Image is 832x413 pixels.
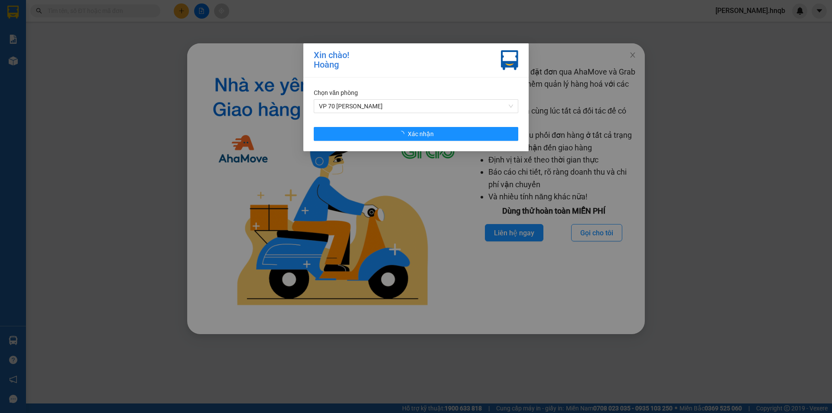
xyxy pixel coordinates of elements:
span: Xác nhận [408,129,434,139]
img: vxr-icon [501,50,518,70]
div: Xin chào! Hoàng [314,50,349,70]
span: loading [398,131,408,137]
div: Chọn văn phòng [314,88,518,98]
span: VP 70 Nguyễn Hoàng [319,100,513,113]
button: Xác nhận [314,127,518,141]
